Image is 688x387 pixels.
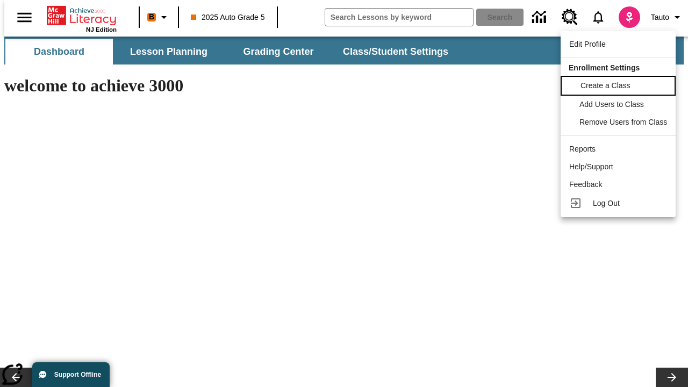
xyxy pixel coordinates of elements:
[569,63,640,72] span: Enrollment Settings
[569,162,613,171] span: Help/Support
[569,145,596,153] span: Reports
[569,40,606,48] span: Edit Profile
[580,81,630,90] span: Create a Class
[569,180,602,189] span: Feedback
[593,199,620,207] span: Log Out
[579,118,667,126] span: Remove Users from Class
[579,100,644,109] span: Add Users to Class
